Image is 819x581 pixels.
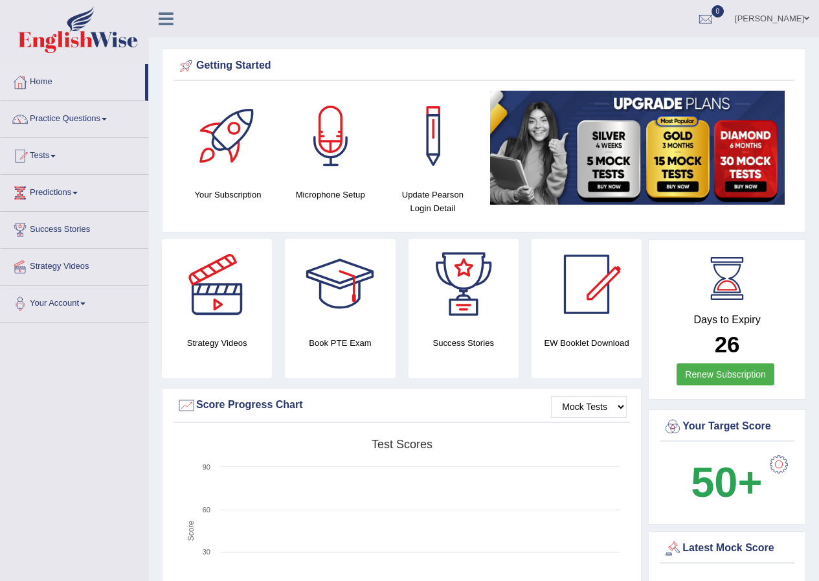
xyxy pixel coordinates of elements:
[1,175,148,207] a: Predictions
[203,548,210,556] text: 30
[490,91,785,205] img: small5.jpg
[1,286,148,318] a: Your Account
[203,506,210,514] text: 60
[286,188,375,201] h4: Microphone Setup
[677,363,774,385] a: Renew Subscription
[372,438,432,451] tspan: Test scores
[183,188,273,201] h4: Your Subscription
[1,212,148,244] a: Success Stories
[1,249,148,281] a: Strategy Videos
[712,5,724,17] span: 0
[1,138,148,170] a: Tests
[203,463,210,471] text: 90
[663,314,791,326] h4: Days to Expiry
[186,521,196,541] tspan: Score
[285,336,395,350] h4: Book PTE Exam
[1,64,145,97] a: Home
[1,101,148,133] a: Practice Questions
[177,396,627,415] div: Score Progress Chart
[663,539,791,558] div: Latest Mock Score
[388,188,477,215] h4: Update Pearson Login Detail
[715,332,740,357] b: 26
[409,336,519,350] h4: Success Stories
[177,56,791,76] div: Getting Started
[691,459,762,506] b: 50+
[532,336,642,350] h4: EW Booklet Download
[663,417,791,437] div: Your Target Score
[162,336,272,350] h4: Strategy Videos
